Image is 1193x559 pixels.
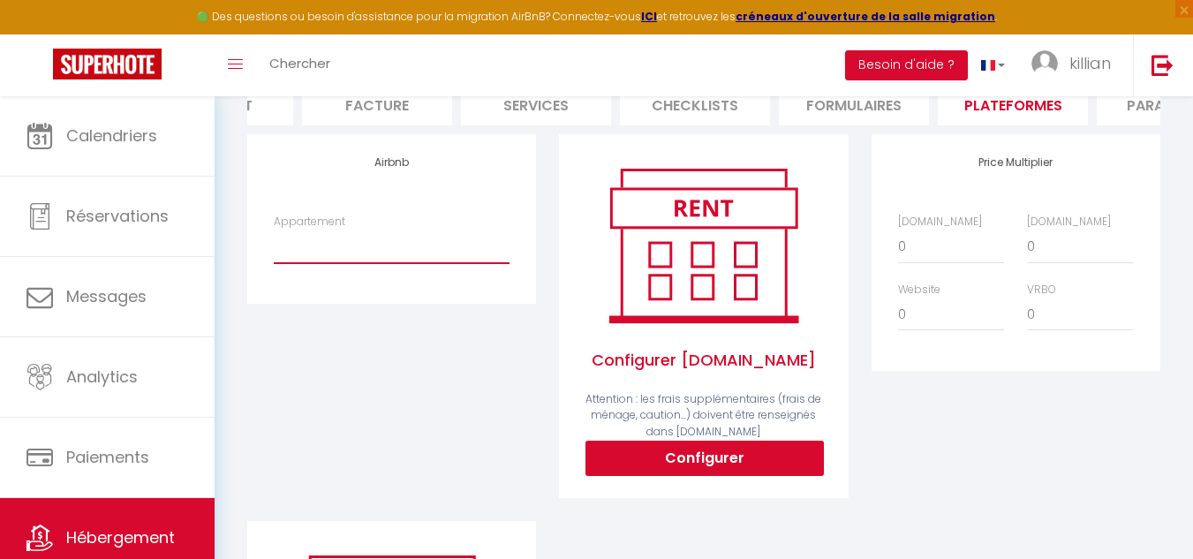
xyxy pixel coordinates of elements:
span: Analytics [66,366,138,388]
a: ... killian [1018,34,1133,96]
label: [DOMAIN_NAME] [1027,214,1111,230]
a: ICI [641,9,657,24]
button: Besoin d'aide ? [845,50,968,80]
span: Attention : les frais supplémentaires (frais de ménage, caution...) doivent être renseignés dans ... [585,391,821,440]
h4: Airbnb [274,156,510,169]
li: Checklists [620,82,770,125]
span: Réservations [66,205,169,227]
span: killian [1069,52,1111,74]
span: Configurer [DOMAIN_NAME] [585,330,821,390]
button: Configurer [585,441,824,476]
img: logout [1151,54,1174,76]
img: rent.png [591,161,816,330]
span: Chercher [269,54,330,72]
span: Paiements [66,446,149,468]
span: Hébergement [66,526,175,548]
a: créneaux d'ouverture de la salle migration [736,9,995,24]
li: Services [461,82,611,125]
label: Website [898,282,940,298]
li: Facture [302,82,452,125]
iframe: Chat [1118,480,1180,546]
img: ... [1031,50,1058,77]
label: [DOMAIN_NAME] [898,214,982,230]
li: Plateformes [938,82,1088,125]
h4: Price Multiplier [898,156,1134,169]
span: Messages [66,285,147,307]
a: Chercher [256,34,344,96]
span: Calendriers [66,125,157,147]
img: Super Booking [53,49,162,79]
label: VRBO [1027,282,1056,298]
label: Appartement [274,214,345,230]
button: Ouvrir le widget de chat LiveChat [14,7,67,60]
li: Formulaires [779,82,929,125]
